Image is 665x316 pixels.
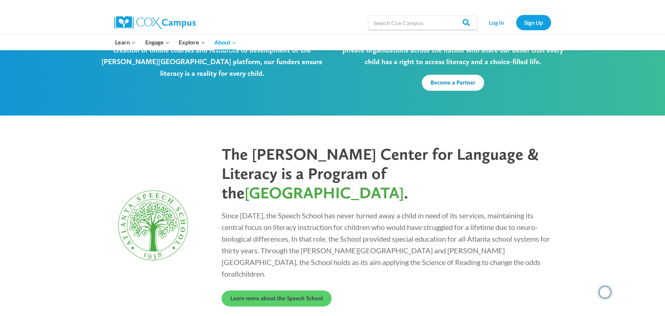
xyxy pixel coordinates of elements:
[481,15,551,30] nav: Secondary Navigation
[516,15,551,30] a: Sign Up
[140,35,174,50] button: Child menu of Engage
[231,269,238,278] em: all
[111,35,141,50] button: Child menu of Learn
[481,15,512,30] a: Log In
[422,75,484,91] a: Become a Partner
[245,183,404,202] span: [GEOGRAPHIC_DATA]
[114,16,196,29] img: Cox Campus
[174,35,210,50] button: Child menu of Explore
[368,15,477,30] input: Search Cox Campus
[222,210,553,280] p: Since [DATE], the Speech School has never turned away a child in need of its services, maintainin...
[111,35,241,50] nav: Primary Navigation
[431,79,475,86] span: Become a Partner
[222,290,332,307] a: Learn more about the Speech School
[222,145,553,202] p: The [PERSON_NAME] Center for Language & Literacy is a Program of the .
[112,184,194,267] img: Atlanta Speech School Logo Current
[230,295,323,302] span: Learn more about the Speech School
[210,35,241,50] button: Child menu of About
